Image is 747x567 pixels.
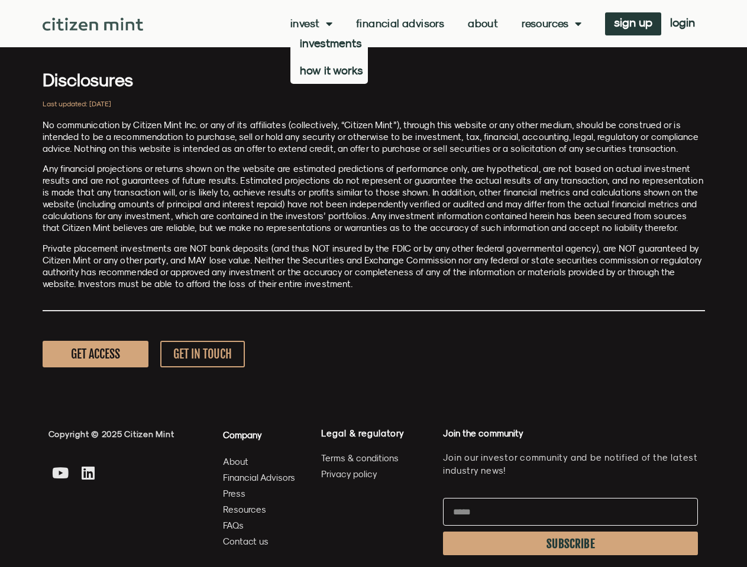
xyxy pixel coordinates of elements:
a: Terms & conditions [321,451,431,465]
h4: Legal & regulatory [321,428,431,439]
button: SUBSCRIBE [443,532,698,555]
a: Financial Advisors [223,470,296,485]
span: Copyright © 2025 Citizen Mint [48,429,174,439]
p: Join our investor community and be notified of the latest industry news! [443,451,698,477]
span: About [223,454,248,469]
span: Privacy policy [321,467,377,481]
a: login [661,12,704,35]
a: Press [223,486,296,501]
span: login [670,18,695,27]
a: Invest [290,18,332,30]
p: No communication by Citizen Mint Inc. or any of its affiliates (collectively, “Citizen Mint”), th... [43,119,705,155]
form: Newsletter [443,498,698,561]
a: GET ACCESS [43,341,148,367]
a: About [468,18,498,30]
span: Contact us [223,534,269,549]
h3: Disclosures [43,71,705,89]
a: how it works [290,57,368,84]
a: Financial Advisors [356,18,444,30]
a: Resources [522,18,581,30]
span: Financial Advisors [223,470,295,485]
span: SUBSCRIBE [546,539,595,549]
h4: Company [223,428,296,442]
a: About [223,454,296,469]
ul: Invest [290,30,368,84]
h2: Last updated: [DATE] [43,100,705,107]
nav: Menu [290,18,581,30]
a: sign up [605,12,661,35]
a: Resources [223,502,296,517]
a: GET IN TOUCH [160,341,245,367]
a: Privacy policy [321,467,431,481]
span: FAQs [223,518,244,533]
span: GET ACCESS [71,347,120,361]
p: Any financial projections or returns shown on the website are estimated predictions of performanc... [43,163,705,234]
span: Terms & conditions [321,451,399,465]
span: GET IN TOUCH [173,347,232,361]
h4: Join the community [443,428,698,439]
img: Citizen Mint [43,18,144,31]
a: investments [290,30,368,57]
span: Press [223,486,245,501]
a: FAQs [223,518,296,533]
p: Private placement investments are NOT bank deposits (and thus NOT insured by the FDIC or by any o... [43,243,705,290]
a: Contact us [223,534,296,549]
span: sign up [614,18,652,27]
span: Resources [223,502,266,517]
